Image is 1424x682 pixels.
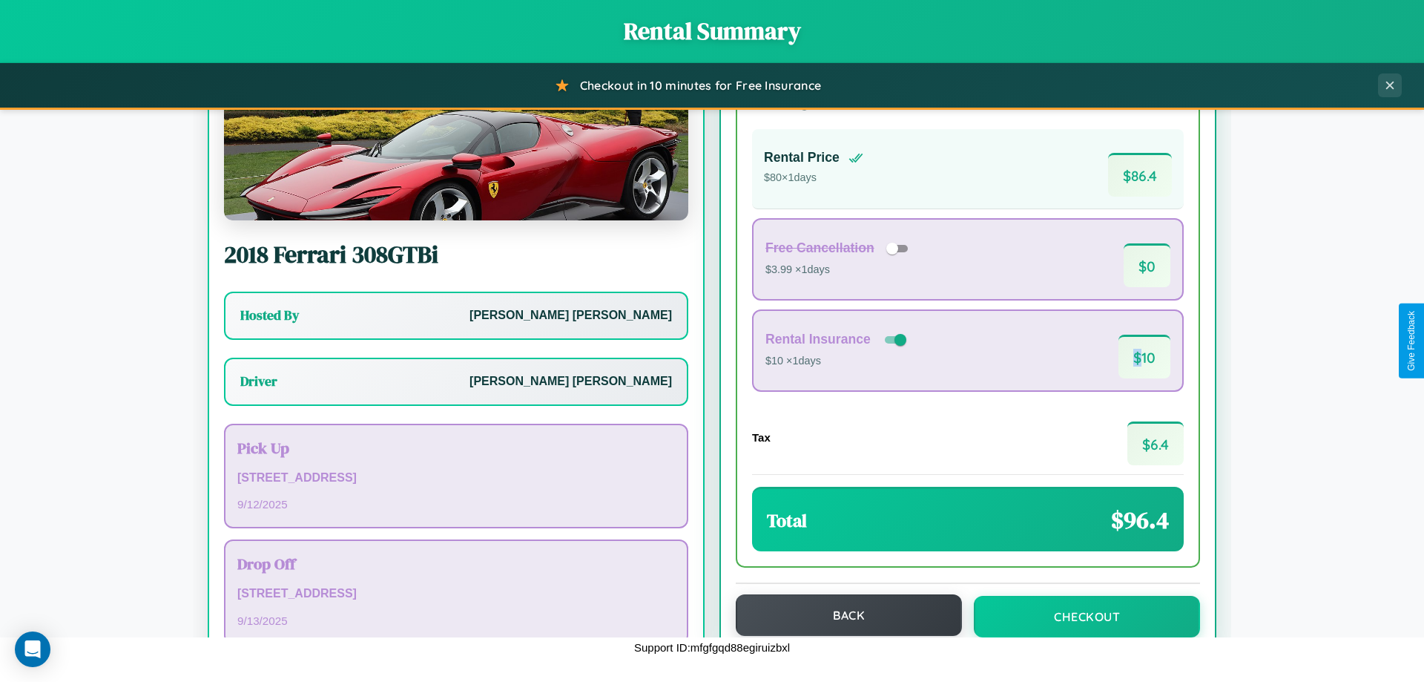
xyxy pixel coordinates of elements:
p: 9 / 13 / 2025 [237,611,675,631]
p: Support ID: mfgfgqd88egiruizbxl [634,637,790,658]
button: Back [736,594,962,636]
span: Checkout in 10 minutes for Free Insurance [580,78,821,93]
div: Give Feedback [1406,311,1417,371]
h3: Hosted By [240,306,299,324]
p: 9 / 12 / 2025 [237,494,675,514]
h3: Total [767,508,807,533]
span: $ 0 [1124,243,1170,287]
h4: Rental Price [764,150,840,165]
h1: Rental Summary [15,15,1409,47]
div: Open Intercom Messenger [15,632,50,667]
p: $ 80 × 1 days [764,168,863,188]
h4: Tax [752,431,771,444]
p: [PERSON_NAME] [PERSON_NAME] [469,371,672,393]
h2: 2018 Ferrari 308GTBi [224,238,688,271]
span: $ 96.4 [1111,504,1169,537]
p: [STREET_ADDRESS] [237,468,675,489]
h4: Free Cancellation [765,240,874,256]
p: $3.99 × 1 days [765,260,913,280]
p: $10 × 1 days [765,352,909,371]
span: $ 10 [1118,335,1170,378]
p: [STREET_ADDRESS] [237,583,675,605]
p: [PERSON_NAME] [PERSON_NAME] [469,305,672,327]
h3: Drop Off [237,553,675,574]
h3: Pick Up [237,437,675,459]
h3: Driver [240,373,277,390]
h4: Rental Insurance [765,332,871,347]
span: $ 86.4 [1108,153,1172,197]
span: $ 6.4 [1127,422,1184,465]
img: Ferrari 308GTBi [224,72,688,220]
button: Checkout [974,596,1200,637]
